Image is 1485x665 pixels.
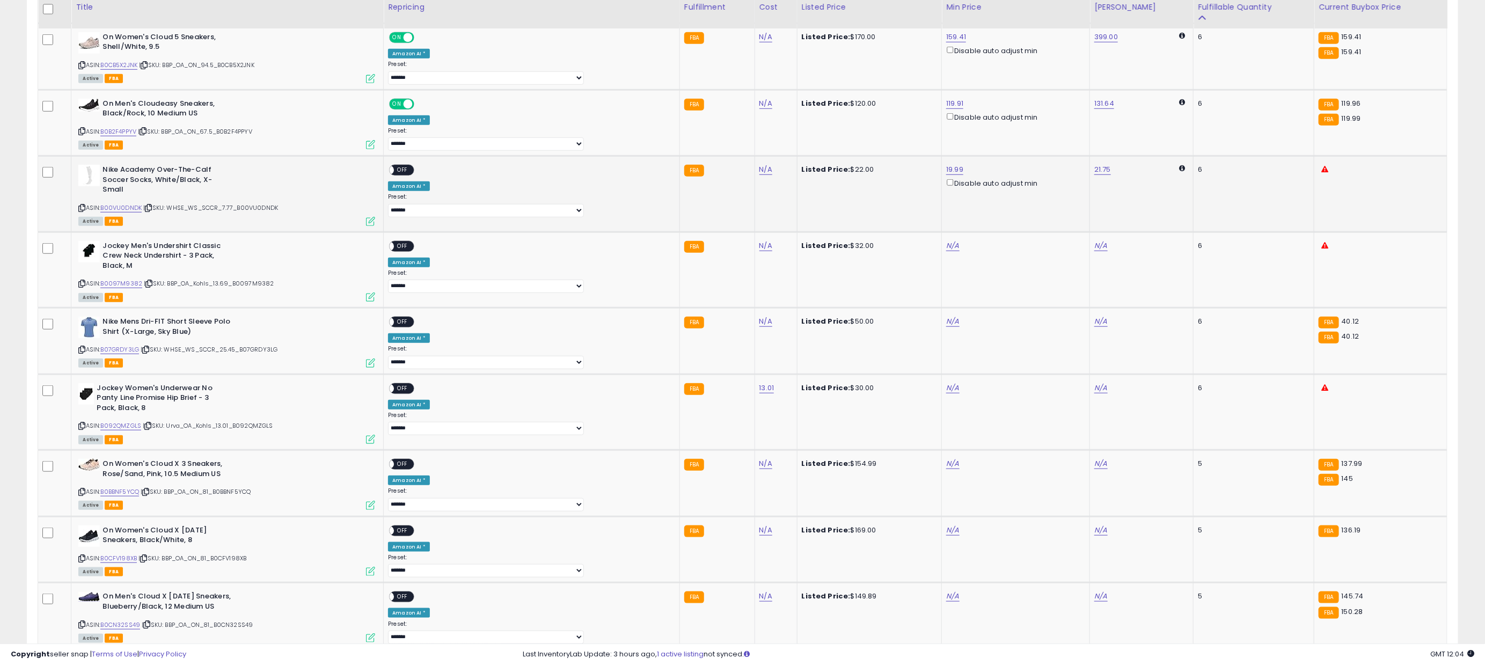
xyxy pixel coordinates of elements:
[523,649,1474,660] div: Last InventoryLab Update: 3 hours ago, not synced.
[100,554,137,563] a: B0CFV198XB
[413,33,430,42] span: OFF
[1198,99,1306,108] div: 6
[388,487,671,511] div: Preset:
[105,141,123,150] span: FBA
[1319,332,1338,344] small: FBA
[1319,591,1338,603] small: FBA
[388,554,671,578] div: Preset:
[78,317,375,367] div: ASIN:
[802,383,934,393] div: $30.00
[802,98,851,108] b: Listed Price:
[388,476,430,485] div: Amazon AI *
[144,279,274,288] span: | SKU: BBP_OA_Kohls_13.69_B0097M9382
[684,241,704,253] small: FBA
[759,458,772,469] a: N/A
[759,164,772,175] a: N/A
[78,217,103,226] span: All listings currently available for purchase on Amazon
[100,61,137,70] a: B0CB5X2JNK
[1342,47,1362,57] span: 159.41
[1198,459,1306,469] div: 5
[1094,458,1107,469] a: N/A
[388,269,671,294] div: Preset:
[1430,649,1474,659] span: 2025-08-14 12:04 GMT
[103,32,233,55] b: On Women's Cloud 5 Sneakers, Shell/White, 9.5
[78,592,100,602] img: 31HfzofI8kL._SL40_.jpg
[946,2,1085,13] div: Min Price
[11,649,186,660] div: seller snap | |
[78,241,100,262] img: 31lNvSRZHPL._SL40_.jpg
[1342,113,1361,123] span: 119.99
[105,501,123,510] span: FBA
[1342,606,1363,617] span: 150.28
[394,526,412,535] span: OFF
[946,316,959,327] a: N/A
[946,111,1081,122] div: Disable auto adjust min
[802,317,934,326] div: $50.00
[1342,591,1364,601] span: 145.74
[1094,316,1107,327] a: N/A
[684,2,750,13] div: Fulfillment
[802,165,934,174] div: $22.00
[100,620,140,630] a: B0CN32SS49
[78,99,375,149] div: ASIN:
[388,542,430,552] div: Amazon AI *
[388,193,671,217] div: Preset:
[1094,591,1107,602] a: N/A
[100,345,139,354] a: B07GRDY3LG
[1198,2,1310,13] div: Fulfillable Quantity
[802,383,851,393] b: Listed Price:
[103,165,233,198] b: Nike Academy Over-The-Calf Soccer Socks, White/Black, X-Small
[1094,2,1189,13] div: [PERSON_NAME]
[100,421,141,430] a: B092QMZGLS
[1319,99,1338,111] small: FBA
[802,99,934,108] div: $120.00
[390,33,404,42] span: ON
[100,279,142,288] a: B0097M9382
[1319,317,1338,328] small: FBA
[684,317,704,328] small: FBA
[139,61,254,69] span: | SKU: BBP_OA_ON_94.5_B0CB5X2JNK
[78,32,100,54] img: 41W32s3L3QL._SL40_.jpg
[1094,240,1107,251] a: N/A
[388,400,430,410] div: Amazon AI *
[657,649,704,659] a: 1 active listing
[684,459,704,471] small: FBA
[802,2,938,13] div: Listed Price
[388,333,430,343] div: Amazon AI *
[802,591,851,601] b: Listed Price:
[1342,98,1361,108] span: 119.96
[802,164,851,174] b: Listed Price:
[759,240,772,251] a: N/A
[390,99,404,108] span: ON
[394,318,412,327] span: OFF
[138,127,252,136] span: | SKU: BBP_OA_ON_67.5_B0B2F4PPYV
[78,501,103,510] span: All listings currently available for purchase on Amazon
[1198,525,1306,535] div: 5
[78,435,103,444] span: All listings currently available for purchase on Amazon
[388,61,671,85] div: Preset:
[76,2,379,13] div: Title
[105,217,123,226] span: FBA
[78,383,375,443] div: ASIN:
[1094,98,1114,109] a: 131.64
[946,458,959,469] a: N/A
[394,242,412,251] span: OFF
[388,49,430,59] div: Amazon AI *
[78,525,100,547] img: 31DS2QHywxL._SL40_.jpg
[103,317,233,339] b: Nike Mens Dri-FIT Short Sleeve Polo Shirt (X-Large, Sky Blue)
[946,32,966,42] a: 159.41
[78,359,103,368] span: All listings currently available for purchase on Amazon
[802,458,851,469] b: Listed Price:
[946,164,963,175] a: 19.99
[1179,99,1185,106] i: Calculated using Dynamic Max Price.
[78,459,375,509] div: ASIN:
[78,383,94,405] img: 31X6YIRYC4L._SL40_.jpg
[105,74,123,83] span: FBA
[1198,241,1306,251] div: 6
[1319,525,1338,537] small: FBA
[103,525,233,548] b: On Women's Cloud X [DATE] Sneakers, Black/White, 8
[1319,459,1338,471] small: FBA
[78,459,100,471] img: 41pMfQkRqDL._SL40_.jpg
[138,554,246,562] span: | SKU: BBP_OA_ON_81_B0CFV198XB
[802,525,851,535] b: Listed Price:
